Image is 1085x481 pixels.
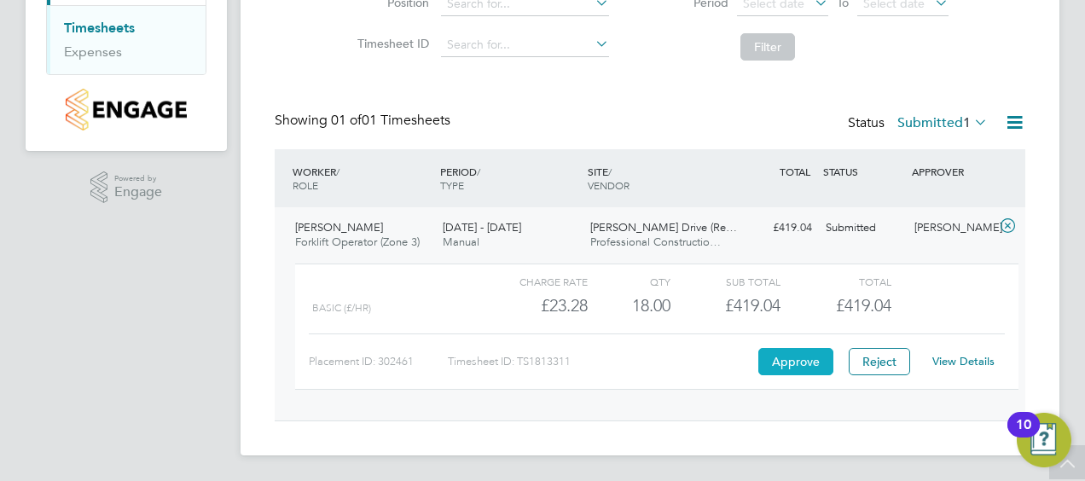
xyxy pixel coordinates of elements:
span: / [477,165,480,178]
div: Submitted [819,214,908,242]
span: [PERSON_NAME] Drive (Re… [590,220,737,235]
a: Powered byEngage [90,171,163,204]
a: View Details [932,354,995,368]
a: Go to home page [46,89,206,130]
span: Forklift Operator (Zone 3) [295,235,420,249]
div: 10 [1016,425,1031,447]
div: £419.04 [670,292,780,320]
span: TOTAL [780,165,810,178]
div: 18.00 [588,292,670,320]
div: SITE [583,156,731,200]
div: Total [780,271,891,292]
div: Timesheets [47,5,206,74]
img: countryside-properties-logo-retina.png [66,89,186,130]
span: Manual [443,235,479,249]
div: Status [848,112,991,136]
span: [DATE] - [DATE] [443,220,521,235]
span: / [336,165,339,178]
div: APPROVER [908,156,996,187]
span: ROLE [293,178,318,192]
label: Timesheet ID [352,36,429,51]
span: Engage [114,185,162,200]
div: Placement ID: 302461 [309,348,448,375]
div: £23.28 [478,292,588,320]
span: 01 of [331,112,362,129]
a: Timesheets [64,20,135,36]
span: TYPE [440,178,464,192]
button: Reject [849,348,910,375]
span: [PERSON_NAME] [295,220,383,235]
div: Showing [275,112,454,130]
span: Basic (£/HR) [312,302,371,314]
div: Sub Total [670,271,780,292]
div: QTY [588,271,670,292]
div: PERIOD [436,156,583,200]
button: Open Resource Center, 10 new notifications [1017,413,1071,467]
span: 1 [963,114,971,131]
span: 01 Timesheets [331,112,450,129]
span: VENDOR [588,178,630,192]
div: STATUS [819,156,908,187]
input: Search for... [441,33,609,57]
span: Professional Constructio… [590,235,721,249]
label: Submitted [897,114,988,131]
span: Powered by [114,171,162,186]
span: £419.04 [836,295,891,316]
div: WORKER [288,156,436,200]
div: £419.04 [730,214,819,242]
a: Expenses [64,43,122,60]
span: / [608,165,612,178]
div: Timesheet ID: TS1813311 [448,348,754,375]
div: [PERSON_NAME] [908,214,996,242]
div: Charge rate [478,271,588,292]
button: Filter [740,33,795,61]
button: Approve [758,348,833,375]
